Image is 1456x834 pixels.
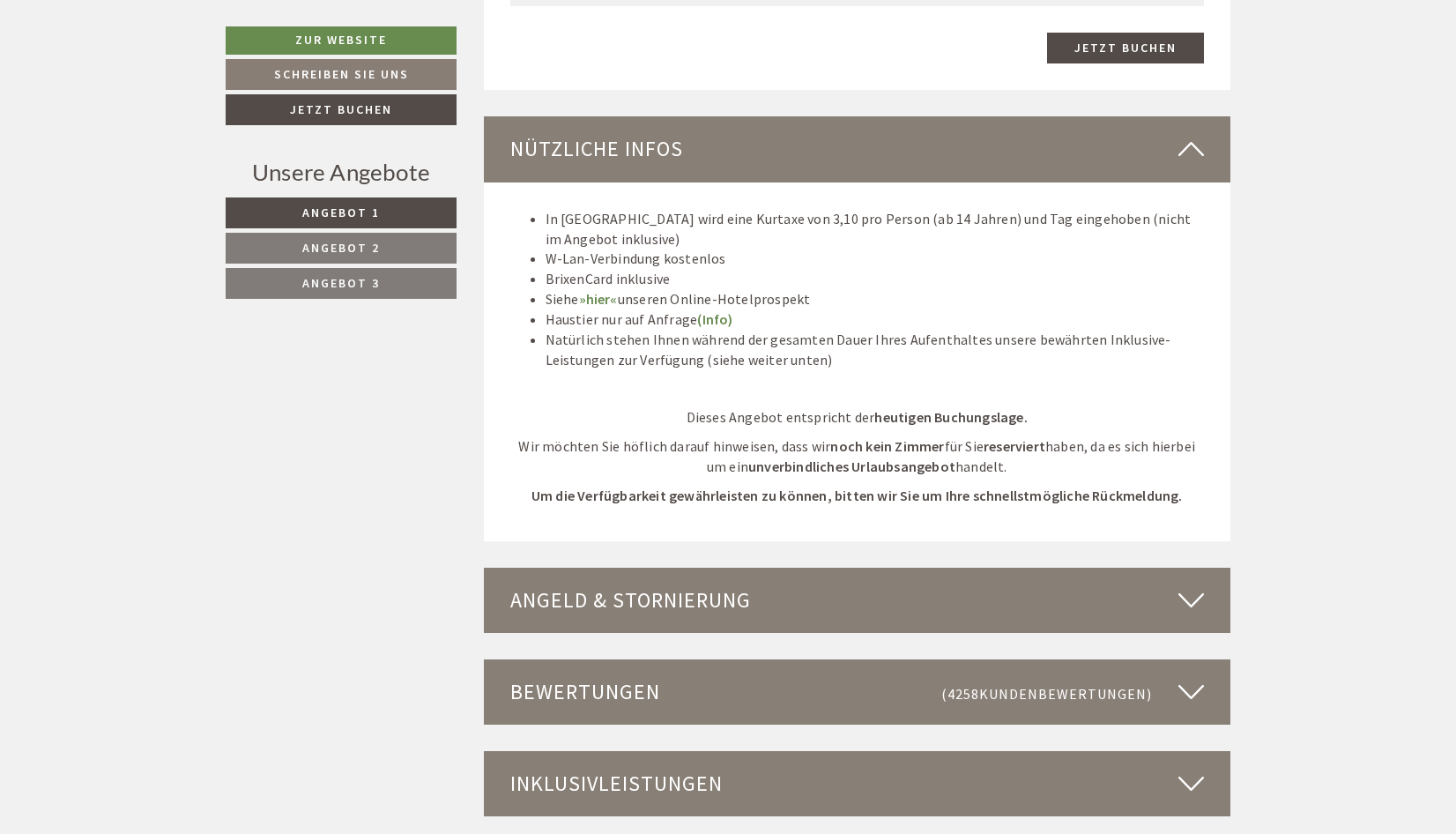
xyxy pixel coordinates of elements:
[697,310,732,328] a: (Info)
[941,685,1152,703] small: (4258 )
[226,26,457,55] a: Zur Website
[510,407,1205,428] p: Dieses Angebot entspricht der
[830,437,944,455] strong: noch kein Zimmer
[546,330,1205,370] li: Natürlich stehen Ihnen während der gesamten Dauer Ihres Aufenthaltes unsere bewährten Inklusive-L...
[546,309,1205,330] li: Haustier nur auf Anfrage
[579,290,618,308] a: »hier«
[315,14,379,44] div: [DATE]
[302,275,380,291] span: Angebot 3
[589,465,695,495] button: Senden
[510,436,1205,477] p: Wir möchten Sie höflich darauf hinweisen, dass wir für Sie haben, da es sich hierbei um ein handelt.
[484,751,1231,816] div: Inklusivleistungen
[546,269,1205,289] li: BrixenCard inklusive
[748,458,955,475] strong: unverbindliches Urlaubsangebot
[27,52,279,66] div: [GEOGRAPHIC_DATA]
[531,487,1183,504] strong: Um die Verfügbarkeit gewährleisten zu können, bitten wir Sie um Ihre schnellstmögliche Rückmeldung.
[1047,33,1204,63] a: Jetzt buchen
[226,59,457,90] a: Schreiben Sie uns
[226,156,457,189] div: Unsere Angebote
[14,48,288,102] div: Guten Tag, wie können wir Ihnen helfen?
[302,240,380,256] span: Angebot 2
[27,86,279,99] small: 09:56
[484,116,1231,182] div: Nützliche Infos
[484,659,1231,725] div: Bewertungen
[546,209,1205,249] li: In [GEOGRAPHIC_DATA] wird eine Kurtaxe von 3,10 pro Person (ab 14 Jahren) und Tag eingehoben (nic...
[984,437,1045,455] strong: reserviert
[546,249,1205,269] li: W-Lan-Verbindung kostenlos
[484,568,1231,633] div: Angeld & Stornierung
[874,408,1027,426] strong: heutigen Buchungslage.
[979,685,1147,703] span: Kundenbewertungen
[302,205,380,220] span: Angebot 1
[546,289,1205,309] li: Siehe unseren Online-Hotelprospekt
[226,94,457,125] a: Jetzt buchen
